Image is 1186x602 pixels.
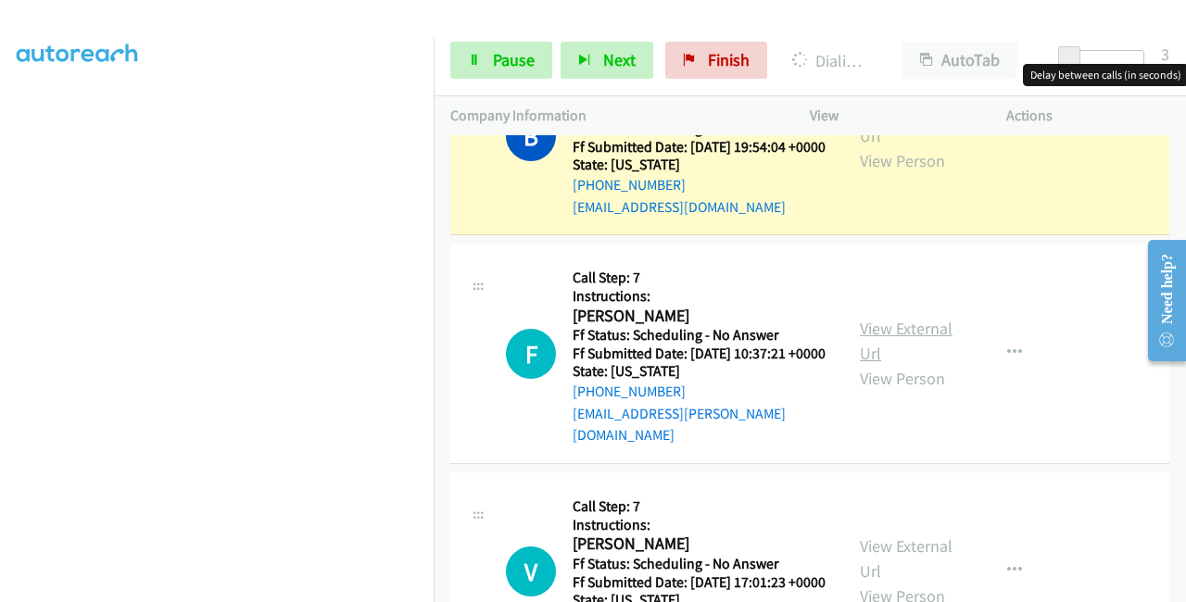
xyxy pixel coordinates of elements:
[573,555,826,573] h5: Ff Status: Scheduling - No Answer
[860,318,953,364] a: View External Url
[573,269,826,287] h5: Call Step: 7
[1133,227,1186,374] iframe: Resource Center
[450,42,552,79] a: Pause
[860,150,945,171] a: View Person
[506,546,556,596] div: The call is yet to be attempted
[573,198,786,216] a: [EMAIL_ADDRESS][DOMAIN_NAME]
[860,368,945,389] a: View Person
[573,383,686,400] a: [PHONE_NUMBER]
[1161,42,1169,67] div: 3
[603,49,636,70] span: Next
[810,105,973,127] p: View
[573,176,686,194] a: [PHONE_NUMBER]
[450,105,776,127] p: Company Information
[573,345,826,363] h5: Ff Submitted Date: [DATE] 10:37:21 +0000
[573,362,826,381] h5: State: [US_STATE]
[573,533,820,555] h2: [PERSON_NAME]
[506,329,556,379] h1: F
[665,42,767,79] a: Finish
[506,111,556,161] h1: B
[573,156,826,174] h5: State: [US_STATE]
[902,42,1017,79] button: AutoTab
[573,326,826,345] h5: Ff Status: Scheduling - No Answer
[506,329,556,379] div: The call is yet to be attempted
[573,138,826,157] h5: Ff Submitted Date: [DATE] 19:54:04 +0000
[573,405,786,445] a: [EMAIL_ADDRESS][PERSON_NAME][DOMAIN_NAME]
[1006,105,1169,127] p: Actions
[573,306,820,327] h2: [PERSON_NAME]
[573,287,826,306] h5: Instructions:
[573,497,826,516] h5: Call Step: 7
[860,535,953,582] a: View External Url
[493,49,535,70] span: Pause
[506,546,556,596] h1: V
[573,573,826,592] h5: Ff Submitted Date: [DATE] 17:01:23 +0000
[561,42,653,79] button: Next
[792,48,869,73] p: Dialing Batol Alali
[573,516,826,534] h5: Instructions:
[708,49,750,70] span: Finish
